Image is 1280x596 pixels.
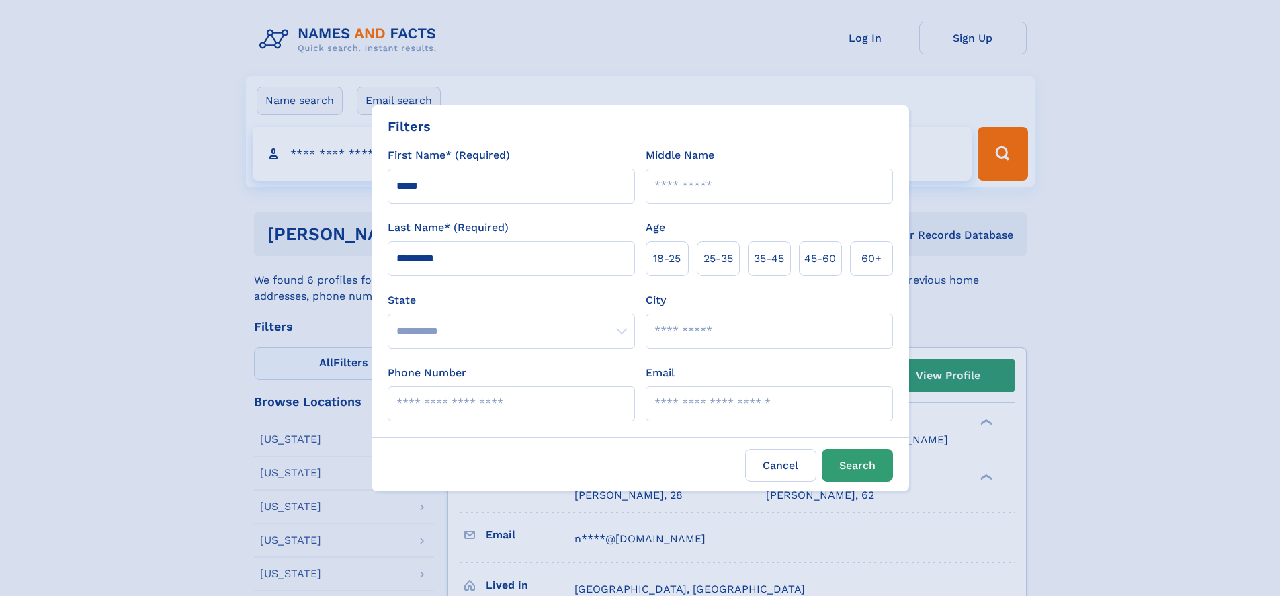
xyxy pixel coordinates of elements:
[703,251,733,267] span: 25‑35
[388,220,509,236] label: Last Name* (Required)
[388,147,510,163] label: First Name* (Required)
[804,251,836,267] span: 45‑60
[646,292,666,308] label: City
[646,220,665,236] label: Age
[754,251,784,267] span: 35‑45
[388,116,431,136] div: Filters
[861,251,882,267] span: 60+
[653,251,681,267] span: 18‑25
[646,147,714,163] label: Middle Name
[745,449,816,482] label: Cancel
[822,449,893,482] button: Search
[388,365,466,381] label: Phone Number
[388,292,635,308] label: State
[646,365,675,381] label: Email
